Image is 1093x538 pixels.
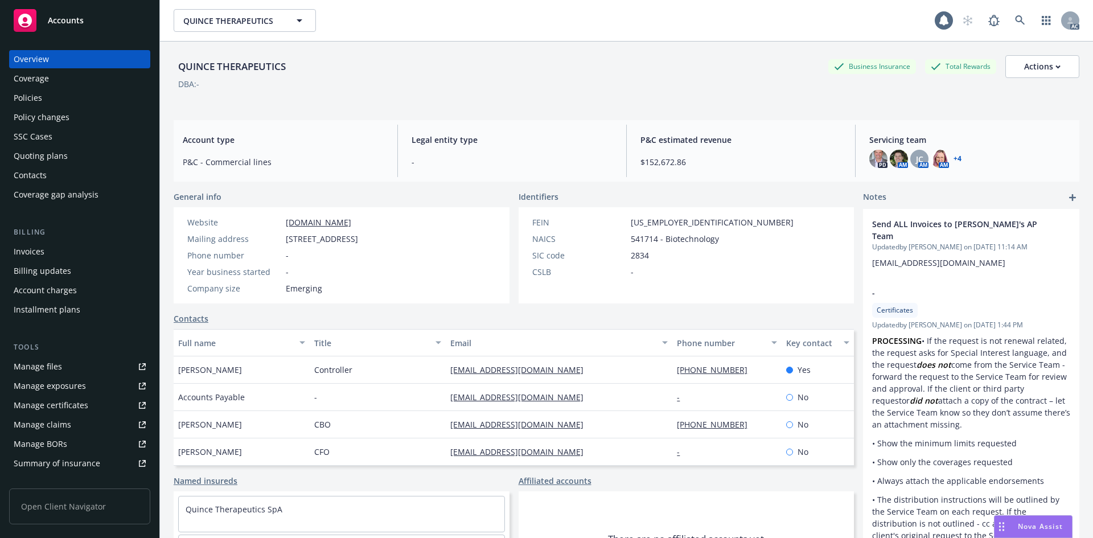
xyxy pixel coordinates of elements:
[178,78,199,90] div: DBA: -
[14,281,77,299] div: Account charges
[872,335,922,346] strong: PROCESSING
[9,377,150,395] span: Manage exposures
[14,243,44,261] div: Invoices
[14,186,98,204] div: Coverage gap analysis
[869,150,887,168] img: photo
[14,301,80,319] div: Installment plans
[450,392,593,403] a: [EMAIL_ADDRESS][DOMAIN_NAME]
[187,266,281,278] div: Year business started
[983,9,1005,32] a: Report a Bug
[640,156,841,168] span: $152,672.86
[174,9,316,32] button: QUINCE THERAPEUTICS
[631,249,649,261] span: 2834
[672,329,781,356] button: Phone number
[925,59,996,73] div: Total Rewards
[9,416,150,434] a: Manage claims
[174,59,290,74] div: QUINCE THERAPEUTICS
[519,475,591,487] a: Affiliated accounts
[532,216,626,228] div: FEIN
[1024,56,1061,77] div: Actions
[677,364,757,375] a: [PHONE_NUMBER]
[9,166,150,184] a: Contacts
[916,153,923,165] span: JC
[9,89,150,107] a: Policies
[48,16,84,25] span: Accounts
[14,454,100,473] div: Summary of insurance
[450,337,655,349] div: Email
[286,217,351,228] a: [DOMAIN_NAME]
[178,418,242,430] span: [PERSON_NAME]
[9,396,150,414] a: Manage certificates
[314,418,331,430] span: CBO
[869,134,1070,146] span: Servicing team
[677,446,689,457] a: -
[286,249,289,261] span: -
[187,282,281,294] div: Company size
[9,108,150,126] a: Policy changes
[917,359,951,370] em: does not
[640,134,841,146] span: P&C estimated revenue
[9,358,150,376] a: Manage files
[872,257,1005,268] span: [EMAIL_ADDRESS][DOMAIN_NAME]
[286,266,289,278] span: -
[1018,521,1063,531] span: Nova Assist
[9,488,150,524] span: Open Client Navigator
[183,156,384,168] span: P&C - Commercial lines
[314,446,330,458] span: CFO
[872,287,1041,299] span: -
[310,329,446,356] button: Title
[14,50,49,68] div: Overview
[9,50,150,68] a: Overview
[1009,9,1032,32] a: Search
[798,418,808,430] span: No
[786,337,837,349] div: Key contact
[532,233,626,245] div: NAICS
[1035,9,1058,32] a: Switch app
[183,134,384,146] span: Account type
[677,419,757,430] a: [PHONE_NUMBER]
[14,128,52,146] div: SSC Cases
[286,282,322,294] span: Emerging
[178,337,293,349] div: Full name
[450,419,593,430] a: [EMAIL_ADDRESS][DOMAIN_NAME]
[14,69,49,88] div: Coverage
[314,337,429,349] div: Title
[174,329,310,356] button: Full name
[9,342,150,353] div: Tools
[178,391,245,403] span: Accounts Payable
[631,216,794,228] span: [US_EMPLOYER_IDENTIFICATION_NUMBER]
[9,262,150,280] a: Billing updates
[798,446,808,458] span: No
[1005,55,1079,78] button: Actions
[450,364,593,375] a: [EMAIL_ADDRESS][DOMAIN_NAME]
[994,515,1073,538] button: Nova Assist
[872,242,1070,252] span: Updated by [PERSON_NAME] on [DATE] 11:14 AM
[872,475,1070,487] p: • Always attach the applicable endorsements
[782,329,854,356] button: Key contact
[798,364,811,376] span: Yes
[14,358,62,376] div: Manage files
[314,391,317,403] span: -
[14,108,69,126] div: Policy changes
[877,305,913,315] span: Certificates
[9,147,150,165] a: Quoting plans
[519,191,558,203] span: Identifiers
[174,475,237,487] a: Named insureds
[910,395,938,406] em: did not
[872,335,1070,430] p: • If the request is not renewal related, the request asks for Special Interest language, and the ...
[9,5,150,36] a: Accounts
[631,233,719,245] span: 541714 - Biotechnology
[9,281,150,299] a: Account charges
[828,59,916,73] div: Business Insurance
[872,218,1041,242] span: Send ALL Invoices to [PERSON_NAME]'s AP Team
[14,262,71,280] div: Billing updates
[14,166,47,184] div: Contacts
[9,243,150,261] a: Invoices
[450,446,593,457] a: [EMAIL_ADDRESS][DOMAIN_NAME]
[183,15,282,27] span: QUINCE THERAPEUTICS
[9,435,150,453] a: Manage BORs
[872,437,1070,449] p: • Show the minimum limits requested
[9,69,150,88] a: Coverage
[174,313,208,325] a: Contacts
[954,155,961,162] a: +4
